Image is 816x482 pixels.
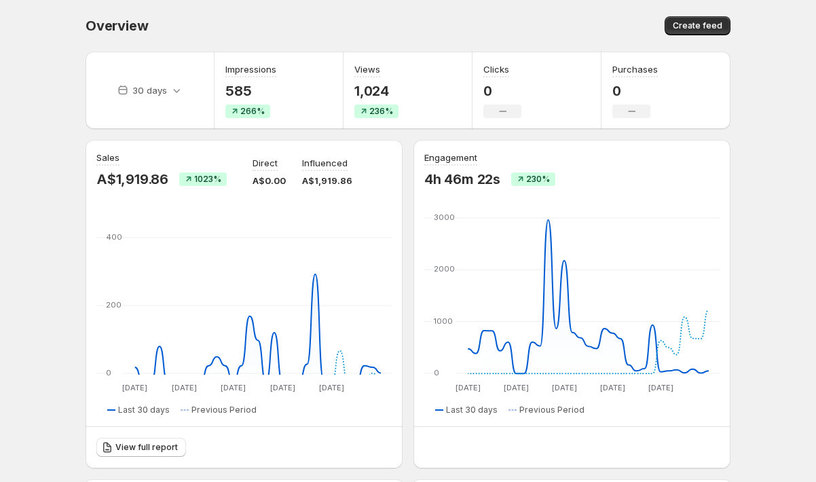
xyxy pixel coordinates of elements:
[106,300,122,310] text: 200
[221,383,246,392] text: [DATE]
[106,368,111,377] text: 0
[424,171,500,187] p: 4h 46m 22s
[526,174,550,185] span: 230%
[483,83,521,99] p: 0
[191,405,257,415] span: Previous Period
[446,405,498,415] span: Last 30 days
[673,20,722,31] span: Create feed
[270,383,295,392] text: [DATE]
[253,156,278,170] p: Direct
[302,174,352,187] p: A$1,919.86
[253,174,286,187] p: A$0.00
[96,151,119,164] h3: Sales
[319,383,344,392] text: [DATE]
[665,16,730,35] button: Create feed
[302,156,348,170] p: Influenced
[96,438,186,457] a: View full report
[434,368,439,377] text: 0
[132,84,167,97] p: 30 days
[354,62,380,76] h3: Views
[600,383,625,392] text: [DATE]
[648,383,673,392] text: [DATE]
[172,383,197,392] text: [DATE]
[354,83,398,99] p: 1,024
[86,18,148,34] span: Overview
[434,264,455,274] text: 2000
[240,106,265,117] span: 266%
[456,383,481,392] text: [DATE]
[194,174,221,185] span: 1023%
[369,106,393,117] span: 236%
[612,83,658,99] p: 0
[115,442,178,453] span: View full report
[424,151,477,164] h3: Engagement
[504,383,529,392] text: [DATE]
[225,62,276,76] h3: Impressions
[225,83,276,99] p: 585
[122,383,147,392] text: [DATE]
[106,232,122,242] text: 400
[612,62,658,76] h3: Purchases
[96,171,168,187] p: A$1,919.86
[519,405,585,415] span: Previous Period
[483,62,509,76] h3: Clicks
[118,405,170,415] span: Last 30 days
[552,383,577,392] text: [DATE]
[434,212,455,222] text: 3000
[434,316,453,326] text: 1000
